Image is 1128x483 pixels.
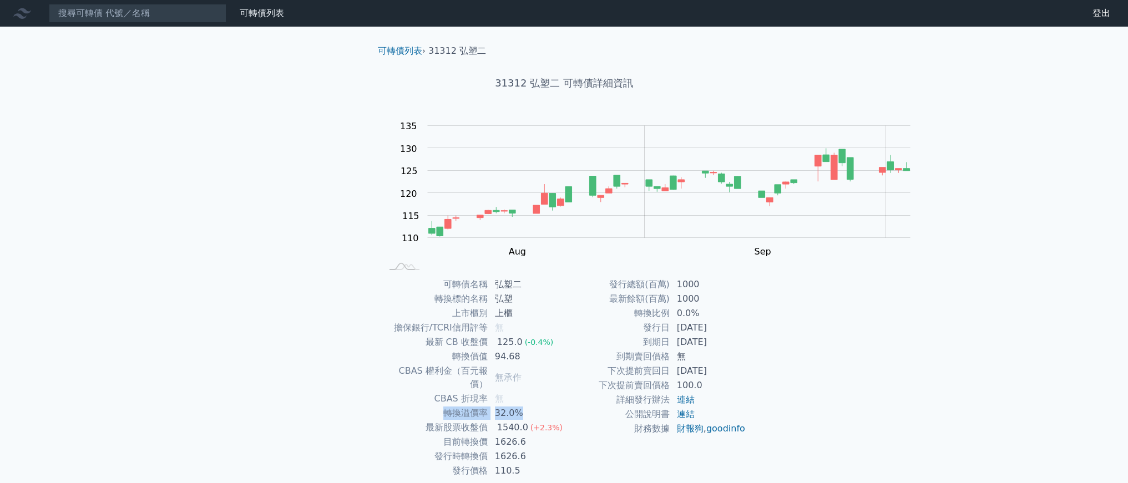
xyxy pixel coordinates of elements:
td: 可轉債名稱 [382,277,488,292]
g: Chart [394,121,927,257]
td: 1626.6 [488,435,564,449]
td: 發行日 [564,321,670,335]
td: 發行時轉換價 [382,449,488,464]
tspan: Aug [509,246,526,257]
input: 搜尋可轉債 代號／名稱 [49,4,226,23]
td: 擔保銀行/TCRI信用評等 [382,321,488,335]
h1: 31312 弘塑二 可轉債詳細資訊 [369,75,760,91]
td: 上市櫃別 [382,306,488,321]
td: CBAS 折現率 [382,392,488,406]
td: 弘塑 [488,292,564,306]
td: 公開說明書 [564,407,670,421]
td: 詳細發行辦法 [564,393,670,407]
td: 下次提前賣回日 [564,364,670,378]
td: 32.0% [488,406,564,420]
td: 上櫃 [488,306,564,321]
a: 財報狗 [677,423,704,434]
a: 登出 [1084,4,1119,22]
td: 目前轉換價 [382,435,488,449]
a: 連結 [677,394,695,405]
td: 110.5 [488,464,564,478]
td: 最新股票收盤價 [382,420,488,435]
td: 最新餘額(百萬) [564,292,670,306]
tspan: 125 [401,166,418,176]
a: 可轉債列表 [378,45,422,56]
a: 連結 [677,409,695,419]
td: 94.68 [488,349,564,364]
td: 1626.6 [488,449,564,464]
tspan: 120 [400,189,417,199]
td: [DATE] [670,364,746,378]
span: 無 [495,322,504,333]
span: (-0.4%) [525,338,554,347]
td: 發行價格 [382,464,488,478]
tspan: 110 [402,233,419,243]
td: 0.0% [670,306,746,321]
tspan: 135 [400,121,417,131]
tspan: Sep [755,246,771,257]
td: 轉換價值 [382,349,488,364]
div: 1540.0 [495,421,530,434]
td: 財務數據 [564,421,670,436]
td: 1000 [670,277,746,292]
td: [DATE] [670,321,746,335]
span: (+2.3%) [530,423,563,432]
td: 到期賣回價格 [564,349,670,364]
td: 轉換比例 [564,306,670,321]
a: 可轉債列表 [240,8,284,18]
td: 100.0 [670,378,746,393]
tspan: 115 [402,211,419,221]
td: 發行總額(百萬) [564,277,670,292]
td: 弘塑二 [488,277,564,292]
td: 無 [670,349,746,364]
a: goodinfo [706,423,745,434]
td: 最新 CB 收盤價 [382,335,488,349]
td: [DATE] [670,335,746,349]
td: 到期日 [564,335,670,349]
div: 125.0 [495,335,525,349]
span: 無 [495,393,504,404]
td: 下次提前賣回價格 [564,378,670,393]
td: 1000 [670,292,746,306]
td: , [670,421,746,436]
td: 轉換標的名稱 [382,292,488,306]
td: CBAS 權利金（百元報價） [382,364,488,392]
tspan: 130 [400,144,417,154]
span: 無承作 [495,372,522,383]
td: 轉換溢價率 [382,406,488,420]
li: 31312 弘塑二 [428,44,486,58]
li: › [378,44,426,58]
